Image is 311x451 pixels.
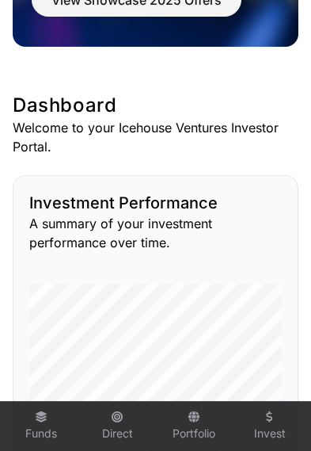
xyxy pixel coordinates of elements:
a: Direct [85,405,149,448]
a: Portfolio [162,405,226,448]
iframe: Chat Widget [232,375,311,451]
h1: Dashboard [13,93,298,118]
p: A summary of your investment performance over time. [29,214,282,252]
a: Funds [9,405,73,448]
p: Welcome to your Icehouse Ventures Investor Portal. [13,118,298,156]
h2: Investment Performance [29,192,282,214]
